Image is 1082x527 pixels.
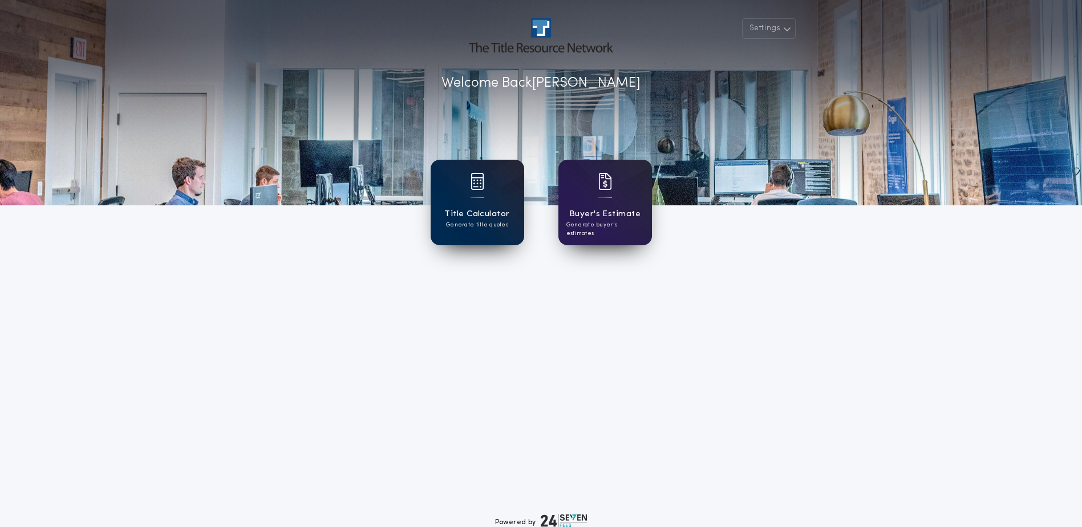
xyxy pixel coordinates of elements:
img: card icon [598,173,612,190]
button: Settings [742,18,796,39]
p: Generate title quotes [446,221,508,229]
p: Generate buyer's estimates [566,221,644,238]
a: card iconTitle CalculatorGenerate title quotes [431,160,524,245]
a: card iconBuyer's EstimateGenerate buyer's estimates [558,160,652,245]
h1: Buyer's Estimate [569,208,641,221]
img: card icon [471,173,484,190]
img: account-logo [469,18,613,52]
p: Welcome Back [PERSON_NAME] [441,73,641,94]
h1: Title Calculator [444,208,509,221]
